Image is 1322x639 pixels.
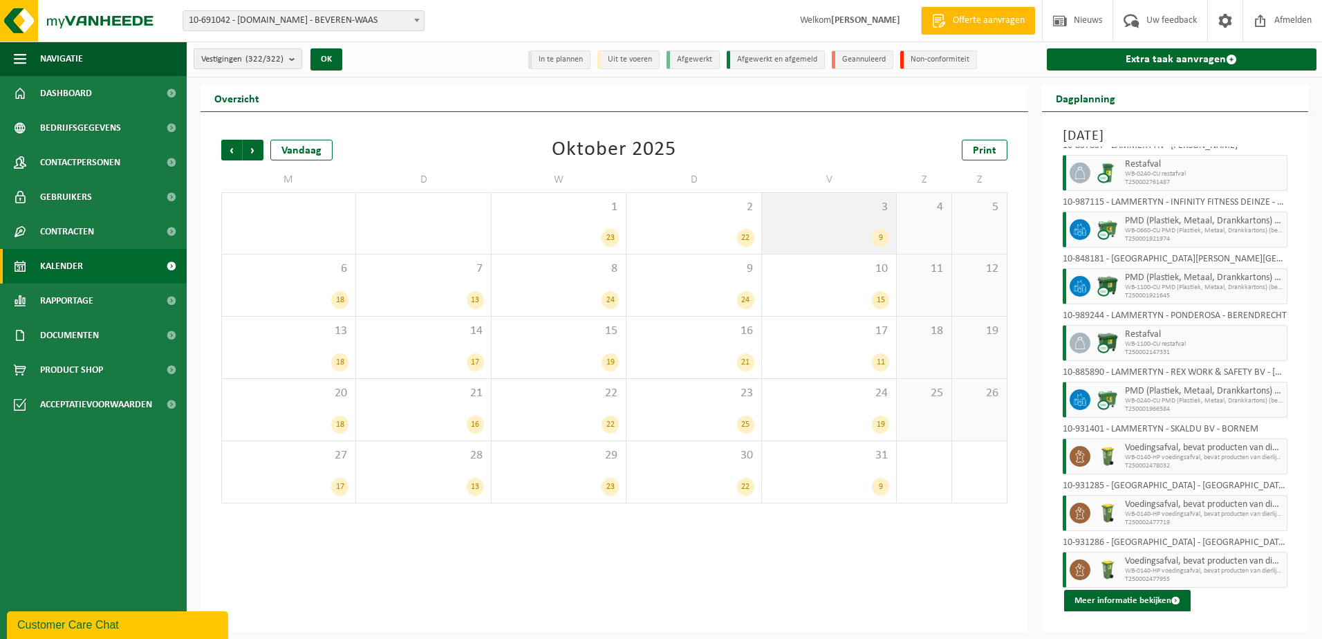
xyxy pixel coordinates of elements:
[40,111,121,145] span: Bedrijfsgegevens
[1063,198,1288,212] div: 10-987115 - LAMMERTYN - INFINITY FITNESS DEINZE - DEINZE
[1063,311,1288,325] div: 10-989244 - LAMMERTYN - PONDEROSA - BERENDRECHT
[872,353,889,371] div: 11
[831,15,900,26] strong: [PERSON_NAME]
[229,324,348,339] span: 13
[762,167,897,192] td: V
[1097,333,1118,353] img: WB-1100-CU
[1047,48,1317,71] a: Extra taak aanvragen
[769,324,889,339] span: 17
[959,261,1000,277] span: 12
[1064,590,1191,612] button: Meer informatie bekijken
[499,386,619,401] span: 22
[194,48,302,69] button: Vestigingen(322/322)
[331,291,348,309] div: 18
[1125,499,1284,510] span: Voedingsafval, bevat producten van dierlijke oorsprong, onverpakt, categorie 3
[1097,219,1118,240] img: WB-0660-CU
[229,261,348,277] span: 6
[633,386,754,401] span: 23
[1125,349,1284,357] span: T250002147331
[904,324,944,339] span: 18
[229,448,348,463] span: 27
[904,261,944,277] span: 11
[1125,272,1284,284] span: PMD (Plastiek, Metaal, Drankkartons) (bedrijven)
[331,478,348,496] div: 17
[1125,216,1284,227] span: PMD (Plastiek, Metaal, Drankkartons) (bedrijven)
[331,416,348,434] div: 18
[633,448,754,463] span: 30
[1063,425,1288,438] div: 10-931401 - LAMMERTYN - SKALDU BV - BORNEM
[467,291,484,309] div: 13
[310,48,342,71] button: OK
[1125,292,1284,300] span: T250001921645
[467,478,484,496] div: 13
[1125,227,1284,235] span: WB-0660-CU PMD (Plastiek, Metaal, Drankkartons) (bedrijven)
[40,41,83,76] span: Navigatie
[40,318,99,353] span: Documenten
[492,167,626,192] td: W
[667,50,720,69] li: Afgewerkt
[1125,443,1284,454] span: Voedingsafval, bevat producten van dierlijke oorsprong, onverpakt, categorie 3
[363,448,483,463] span: 28
[40,145,120,180] span: Contactpersonen
[633,261,754,277] span: 9
[602,353,619,371] div: 19
[363,261,483,277] span: 7
[904,386,944,401] span: 25
[201,84,273,111] h2: Overzicht
[40,353,103,387] span: Product Shop
[962,140,1007,160] a: Print
[832,50,893,69] li: Geannuleerd
[1125,405,1284,414] span: T250001966584
[1125,235,1284,243] span: T250001921974
[40,249,83,284] span: Kalender
[973,145,996,156] span: Print
[270,140,333,160] div: Vandaag
[1125,510,1284,519] span: WB-0140-HP voedingsafval, bevat producten van dierlijke oors
[602,416,619,434] div: 22
[1097,503,1118,524] img: WB-0140-HPE-GN-50
[737,229,754,247] div: 22
[737,291,754,309] div: 24
[959,200,1000,215] span: 5
[1063,126,1288,147] h3: [DATE]
[1042,84,1129,111] h2: Dagplanning
[40,284,93,318] span: Rapportage
[331,353,348,371] div: 18
[1125,462,1284,470] span: T250002478032
[737,416,754,434] div: 25
[1097,446,1118,467] img: WB-0140-HPE-GN-50
[229,386,348,401] span: 20
[40,76,92,111] span: Dashboard
[872,229,889,247] div: 9
[7,609,231,639] iframe: chat widget
[769,448,889,463] span: 31
[363,386,483,401] span: 21
[737,353,754,371] div: 21
[1097,389,1118,410] img: WB-0660-CU
[40,387,152,422] span: Acceptatievoorwaarden
[1125,575,1284,584] span: T250002477955
[245,55,283,64] count: (322/322)
[633,324,754,339] span: 16
[1125,178,1284,187] span: T250002761487
[597,50,660,69] li: Uit te voeren
[1125,284,1284,292] span: WB-1100-CU PMD (Plastiek, Metaal, Drankkartons) (bedrijven)
[183,10,425,31] span: 10-691042 - LAMMERTYN.NET - BEVEREN-WAAS
[1063,538,1288,552] div: 10-931286 - [GEOGRAPHIC_DATA] - [GEOGRAPHIC_DATA] OUD GEMEENTEHUIS - [GEOGRAPHIC_DATA]
[904,200,944,215] span: 4
[1097,559,1118,580] img: WB-0140-HPE-GN-50
[872,291,889,309] div: 15
[1125,386,1284,397] span: PMD (Plastiek, Metaal, Drankkartons) (bedrijven)
[1125,397,1284,405] span: WB-0240-CU PMD (Plastiek, Metaal, Drankkartons) (bedrijven)
[769,386,889,401] span: 24
[499,261,619,277] span: 8
[40,214,94,249] span: Contracten
[1097,163,1118,183] img: WB-0240-CU
[1063,368,1288,382] div: 10-885890 - LAMMERTYN - REX WORK & SAFETY BV - [GEOGRAPHIC_DATA]
[499,448,619,463] span: 29
[769,200,889,215] span: 3
[183,11,424,30] span: 10-691042 - LAMMERTYN.NET - BEVEREN-WAAS
[467,416,484,434] div: 16
[872,478,889,496] div: 9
